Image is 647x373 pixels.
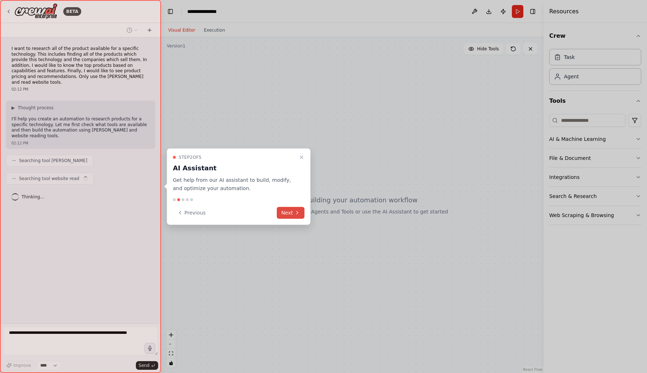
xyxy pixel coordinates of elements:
[173,207,210,218] button: Previous
[173,163,296,173] h3: AI Assistant
[179,155,202,160] span: Step 2 of 5
[173,176,296,193] p: Get help from our AI assistant to build, modify, and optimize your automation.
[277,207,304,218] button: Next
[297,153,306,162] button: Close walkthrough
[165,6,175,17] button: Hide left sidebar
